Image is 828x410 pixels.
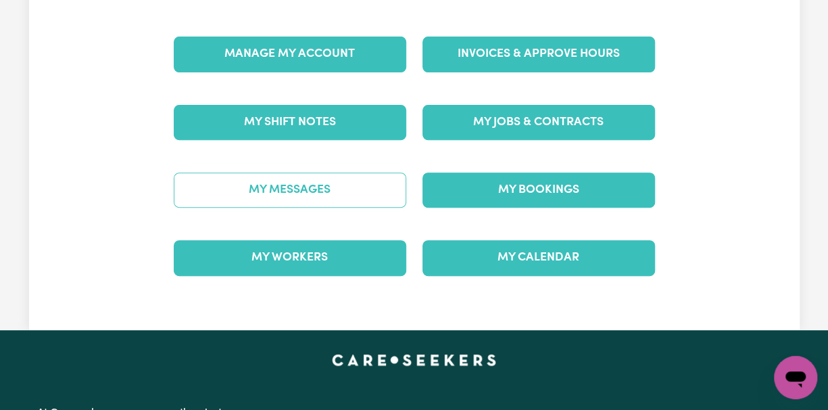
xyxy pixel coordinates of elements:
a: Careseekers home page [332,355,496,365]
a: My Workers [174,240,406,275]
a: Invoices & Approve Hours [422,37,655,72]
a: My Messages [174,173,406,208]
a: My Jobs & Contracts [422,105,655,140]
a: My Bookings [422,173,655,208]
iframe: Button to launch messaging window [774,356,817,399]
a: Manage My Account [174,37,406,72]
a: My Calendar [422,240,655,275]
a: My Shift Notes [174,105,406,140]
